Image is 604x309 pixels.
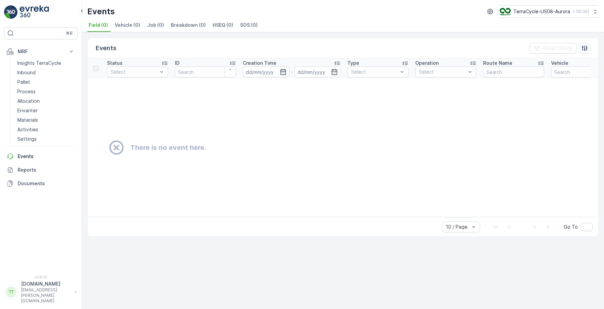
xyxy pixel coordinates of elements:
[17,107,38,114] p: Envanter
[415,60,439,66] p: Operation
[18,48,64,55] p: MRF
[291,68,293,76] p: -
[15,96,77,106] a: Allocation
[21,287,71,304] p: [EMAIL_ADDRESS][PERSON_NAME][DOMAIN_NAME]
[500,8,511,15] img: image_ci7OI47.png
[21,281,71,287] p: [DOMAIN_NAME]
[107,60,123,66] p: Status
[240,22,258,28] span: SOS (0)
[573,9,589,14] p: ( -05:00 )
[175,60,180,66] p: ID
[17,88,36,95] p: Process
[15,134,77,144] a: Settings
[18,167,75,173] p: Reports
[18,180,75,187] p: Documents
[17,69,36,76] p: Inbound
[543,45,572,52] p: Clear Filters
[115,22,140,28] span: Vehicle (0)
[294,66,341,77] input: dd/mm/yyyy
[483,60,512,66] p: Route Name
[529,43,576,54] button: Clear Filters
[4,150,77,163] a: Events
[15,125,77,134] a: Activities
[89,22,108,28] span: Field (0)
[15,106,77,115] a: Envanter
[15,87,77,96] a: Process
[564,224,578,230] span: Go To
[171,22,206,28] span: Breakdown (0)
[500,5,599,18] button: TerraCycle-US08-Aurora(-05:00)
[4,163,77,177] a: Reports
[213,22,233,28] span: HSEQ (0)
[130,142,206,153] h2: There is no event here.
[4,5,18,19] img: logo
[87,6,115,17] p: Events
[17,136,37,142] p: Settings
[15,58,77,68] a: Insights TerraCycle
[17,117,38,123] p: Materials
[15,77,77,87] a: Pallet
[17,98,40,104] p: Allocation
[20,5,49,19] img: logo_light-DOdMpM7g.png
[17,60,61,66] p: Insights TerraCycle
[18,153,75,160] p: Events
[551,60,568,66] p: Vehicle
[513,8,570,15] p: TerraCycle-US08-Aurora
[15,68,77,77] a: Inbound
[4,177,77,190] a: Documents
[17,79,30,85] p: Pallet
[347,60,359,66] p: Type
[483,66,544,77] input: Search
[243,60,276,66] p: Creation Time
[351,69,398,75] p: Select
[147,22,164,28] span: Job (0)
[111,69,158,75] p: Select
[96,43,116,53] p: Events
[15,115,77,125] a: Materials
[175,66,236,77] input: Search
[4,275,77,279] span: v 1.51.0
[6,287,17,297] div: TT
[243,66,289,77] input: dd/mm/yyyy
[419,69,466,75] p: Select
[66,31,73,36] p: ⌘B
[4,281,77,304] button: TT[DOMAIN_NAME][EMAIL_ADDRESS][PERSON_NAME][DOMAIN_NAME]
[4,45,77,58] button: MRF
[17,126,38,133] p: Activities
